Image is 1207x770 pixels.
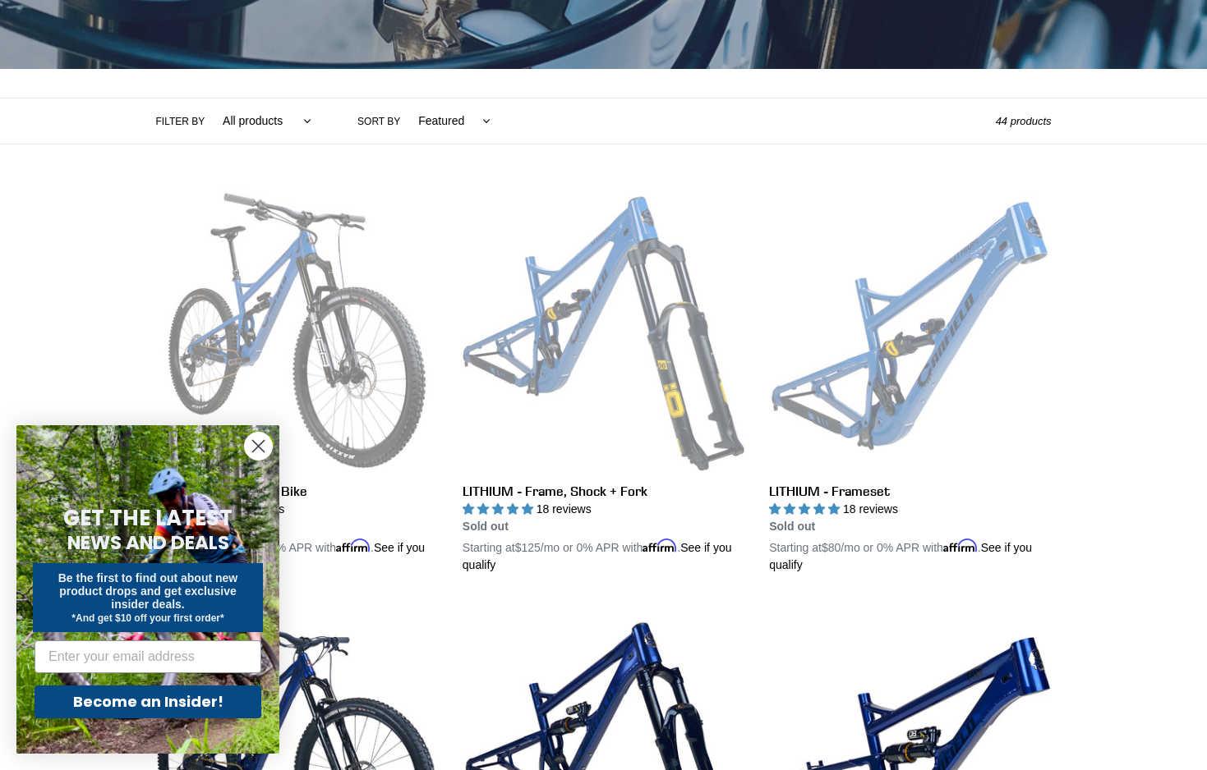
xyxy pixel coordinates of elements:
[35,640,261,673] input: Enter your email address
[156,114,205,129] label: Filter by
[63,503,233,533] span: GET THE LATEST
[67,529,229,556] span: NEWS AND DEALS
[35,685,261,718] button: Become an Insider!
[58,571,238,611] span: Be the first to find out about new product drops and get exclusive insider deals.
[996,115,1052,127] span: 44 products
[357,114,400,129] label: Sort by
[244,432,273,461] button: Close dialog
[71,612,223,624] span: *And get $10 off your first order*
